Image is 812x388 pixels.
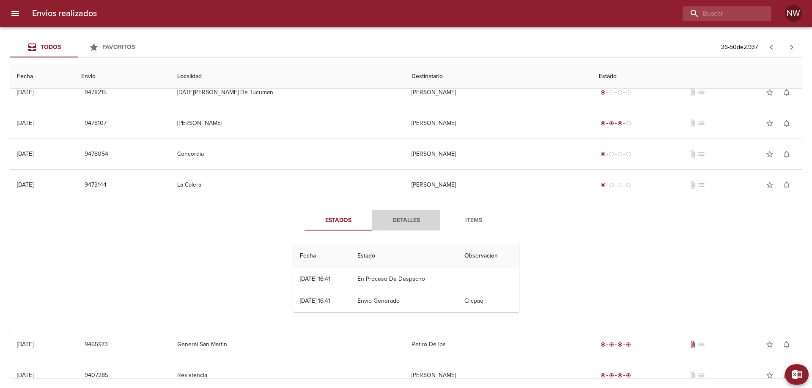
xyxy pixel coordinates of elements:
span: radio_button_checked [601,152,606,157]
span: radio_button_checked [601,182,606,187]
th: Localidad [170,65,405,89]
div: Abrir información de usuario [785,5,802,22]
span: No tiene pedido asociado [697,150,705,158]
td: Concordia [170,139,405,169]
span: No tiene documentos adjuntos [689,371,697,380]
span: radio_button_checked [601,373,606,378]
span: radio_button_checked [617,121,623,126]
button: 9478107 [81,116,110,131]
span: radio_button_unchecked [609,152,614,157]
button: 9407285 [81,368,112,383]
div: Entregado [599,340,633,349]
button: Agregar a favoritos [761,84,778,101]
td: En Proceso De Despacho [351,268,457,290]
span: radio_button_checked [601,90,606,95]
button: 9473144 [81,177,110,193]
span: radio_button_checked [626,342,631,347]
div: [DATE] 16:41 [300,297,330,304]
button: Agregar a favoritos [761,115,778,132]
span: Favoritos [102,43,135,51]
div: [DATE] [17,89,33,96]
span: No tiene documentos adjuntos [689,181,697,189]
td: Envio Generado [351,290,457,312]
button: Activar notificaciones [778,367,795,384]
span: radio_button_checked [626,373,631,378]
span: Tiene documentos adjuntos [689,340,697,349]
span: Pagina anterior [761,43,782,51]
span: star_border [765,119,774,128]
span: radio_button_checked [609,121,614,126]
p: 26 - 50 de 2.937 [721,43,758,52]
span: star_border [765,340,774,349]
span: notifications_none [782,119,791,128]
button: 9478215 [81,85,110,100]
td: [PERSON_NAME] [405,139,592,169]
button: Activar notificaciones [778,115,795,132]
div: [DATE] [17,372,33,379]
div: [DATE] [17,341,33,348]
td: [DATE][PERSON_NAME] De Tucuman [170,77,405,108]
span: Detalles [377,215,435,226]
span: radio_button_unchecked [626,152,631,157]
div: Generado [599,150,633,158]
button: 9478054 [81,147,112,162]
span: star_border [765,150,774,158]
div: Generado [599,181,633,189]
span: notifications_none [782,150,791,158]
span: radio_button_checked [617,373,623,378]
button: Agregar a favoritos [761,367,778,384]
button: Exportar Excel [785,364,809,385]
span: No tiene pedido asociado [697,119,705,128]
td: [PERSON_NAME] [405,77,592,108]
td: [PERSON_NAME] [405,170,592,200]
span: Estados [310,215,367,226]
div: [DATE] [17,181,33,188]
span: radio_button_unchecked [626,182,631,187]
button: Activar notificaciones [778,146,795,163]
div: [DATE] [17,150,33,157]
span: radio_button_unchecked [617,182,623,187]
span: radio_button_unchecked [626,90,631,95]
span: star_border [765,181,774,189]
div: [DATE] [17,119,33,127]
span: radio_button_checked [609,373,614,378]
span: Todos [41,43,61,51]
span: 9465973 [85,339,108,350]
span: radio_button_unchecked [617,152,623,157]
div: Tabs detalle de guia [304,210,507,231]
table: Tabla de seguimiento [293,244,519,312]
span: notifications_none [782,88,791,97]
span: radio_button_checked [601,121,606,126]
td: Retiro De Ips [405,329,592,360]
span: No tiene documentos adjuntos [689,119,697,128]
div: Entregado [599,371,633,380]
td: La Calera [170,170,405,200]
button: Agregar a favoritos [761,336,778,353]
span: notifications_none [782,340,791,349]
span: star_border [765,371,774,380]
span: No tiene documentos adjuntos [689,88,697,97]
span: 9478054 [85,149,108,160]
td: General San Martin [170,329,405,360]
button: menu [5,3,25,24]
td: Clicpaq [458,290,519,312]
th: Fecha [293,244,351,268]
th: Estado [592,65,802,89]
td: [PERSON_NAME] [170,108,405,138]
th: Envio [74,65,170,89]
span: No tiene documentos adjuntos [689,150,697,158]
span: radio_button_checked [617,342,623,347]
span: notifications_none [782,181,791,189]
div: Generado [599,88,633,97]
span: Items [445,215,502,226]
th: Fecha [10,65,74,89]
div: [DATE] 16:41 [300,275,330,282]
div: NW [785,5,802,22]
button: Agregar a favoritos [761,146,778,163]
span: notifications_none [782,371,791,380]
th: Destinatario [405,65,592,89]
span: No tiene pedido asociado [697,181,705,189]
span: No tiene pedido asociado [697,340,705,349]
button: 9465973 [81,337,111,353]
h6: Envios realizados [32,7,97,20]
